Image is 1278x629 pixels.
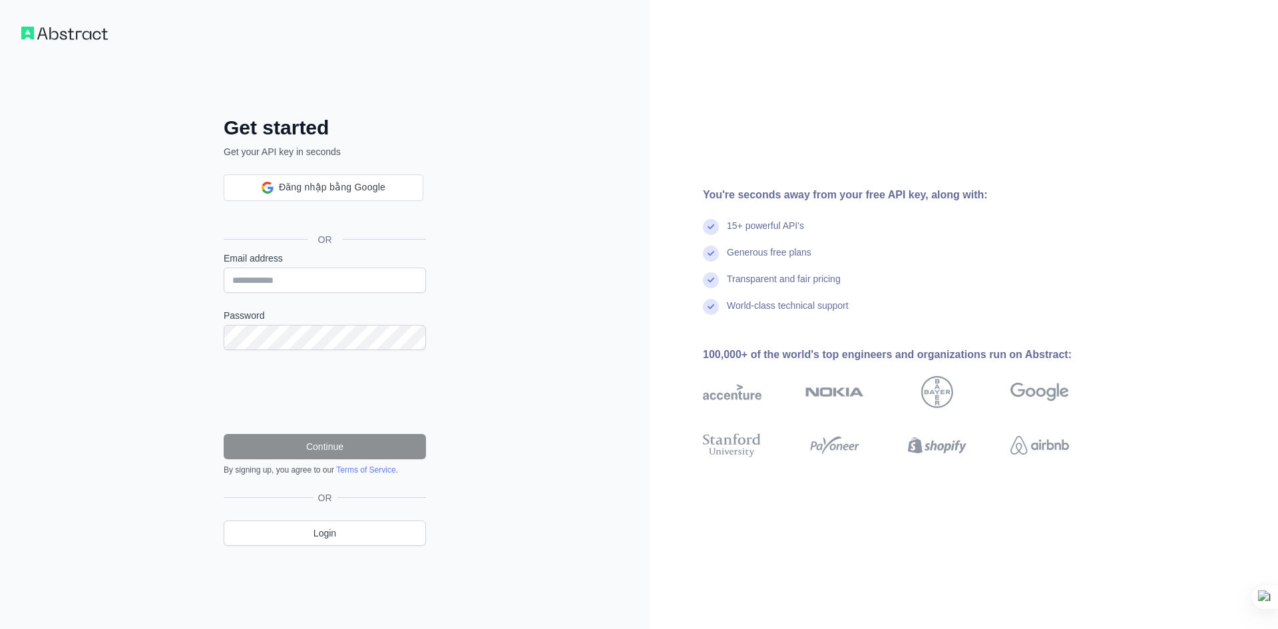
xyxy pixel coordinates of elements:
p: Get your API key in seconds [224,145,426,158]
h2: Get started [224,116,426,140]
div: Generous free plans [727,246,811,272]
label: Email address [224,252,426,265]
div: You're seconds away from your free API key, along with: [703,187,1112,203]
img: stanford university [703,431,761,460]
img: Workflow [21,27,108,40]
img: shopify [908,431,966,460]
img: check mark [703,272,719,288]
div: 15+ powerful API's [727,219,804,246]
img: payoneer [805,431,864,460]
iframe: reCAPTCHA [224,366,426,418]
span: OR [313,491,337,505]
img: bayer [921,376,953,408]
div: 100,000+ of the world's top engineers and organizations run on Abstract: [703,347,1112,363]
img: google [1010,376,1069,408]
span: Đăng nhập bằng Google [279,180,385,194]
img: check mark [703,219,719,235]
button: Continue [224,434,426,459]
img: nokia [805,376,864,408]
img: check mark [703,299,719,315]
a: Terms of Service [336,465,395,475]
div: Đăng nhập bằng Google [224,174,423,201]
div: Transparent and fair pricing [727,272,841,299]
div: World-class technical support [727,299,849,325]
iframe: Nút Đăng nhập bằng Google [217,200,430,229]
label: Password [224,309,426,322]
div: By signing up, you agree to our . [224,465,426,475]
img: airbnb [1010,431,1069,460]
img: check mark [703,246,719,262]
img: accenture [703,376,761,408]
a: Login [224,521,426,546]
span: OR [308,233,343,246]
